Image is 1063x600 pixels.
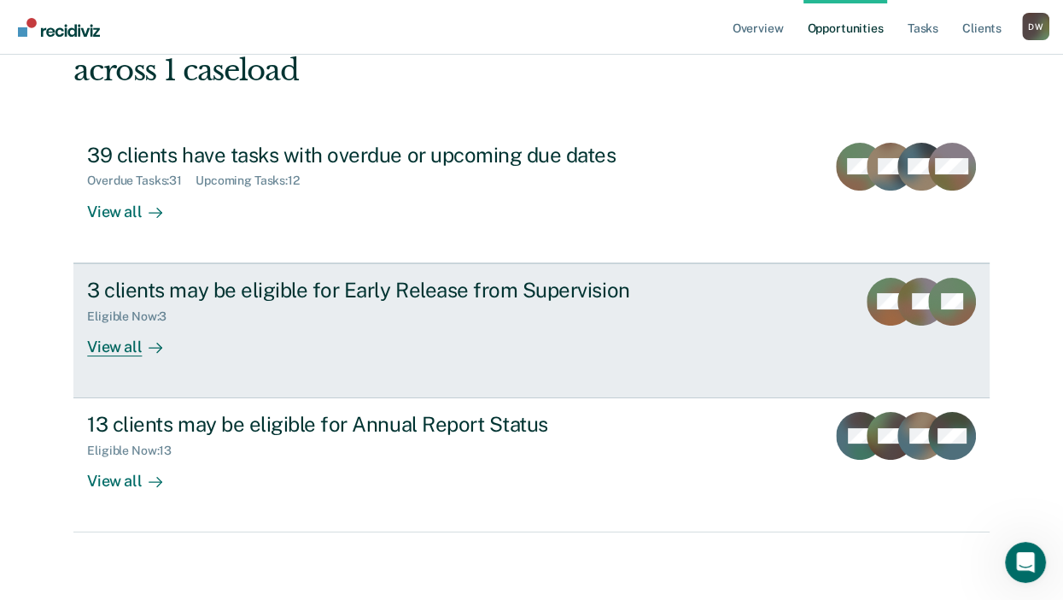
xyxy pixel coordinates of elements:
img: Recidiviz [18,18,100,37]
div: Hi, Deasharea. We’ve found some outstanding items across 1 caseload [73,18,806,88]
div: Upcoming Tasks : 12 [196,174,313,188]
a: 3 clients may be eligible for Early Release from SupervisionEligible Now:3View all [73,263,990,398]
iframe: Intercom live chat [1005,542,1046,583]
button: Profile dropdown button [1022,13,1049,40]
div: Eligible Now : 3 [87,309,180,324]
div: 39 clients have tasks with overdue or upcoming due dates [87,143,686,168]
a: 13 clients may be eligible for Annual Report StatusEligible Now:13View all [73,398,990,532]
a: 39 clients have tasks with overdue or upcoming due datesOverdue Tasks:31Upcoming Tasks:12View all [73,129,990,263]
div: View all [87,323,183,356]
div: Overdue Tasks : 31 [87,174,196,188]
div: View all [87,458,183,491]
div: View all [87,188,183,221]
div: D W [1022,13,1049,40]
div: Eligible Now : 13 [87,444,185,458]
div: 13 clients may be eligible for Annual Report Status [87,412,686,437]
div: 3 clients may be eligible for Early Release from Supervision [87,278,686,303]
